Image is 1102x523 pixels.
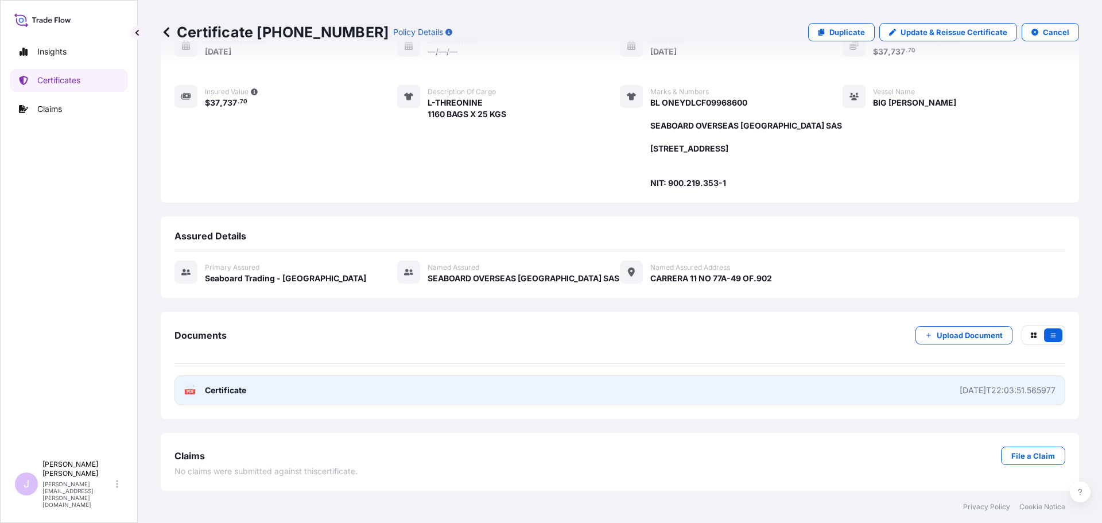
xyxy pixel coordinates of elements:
[963,502,1010,512] a: Privacy Policy
[650,263,730,272] span: Named Assured Address
[10,69,128,92] a: Certificates
[873,87,915,96] span: Vessel Name
[42,460,114,478] p: [PERSON_NAME] [PERSON_NAME]
[428,87,496,96] span: Description of cargo
[174,330,227,341] span: Documents
[1001,447,1065,465] a: File a Claim
[174,466,358,477] span: No claims were submitted against this certificate .
[901,26,1007,38] p: Update & Reissue Certificate
[24,478,29,490] span: J
[650,87,709,96] span: Marks & Numbers
[1011,450,1055,462] p: File a Claim
[42,481,114,508] p: [PERSON_NAME][EMAIL_ADDRESS][PERSON_NAME][DOMAIN_NAME]
[240,100,247,104] span: 70
[650,273,772,284] span: CARRERA 11 NO 77A-49 OF.902
[37,75,80,86] p: Certificates
[1022,23,1079,41] button: Cancel
[960,385,1056,396] div: [DATE]T22:03:51.565977
[428,273,619,284] span: SEABOARD OVERSEAS [GEOGRAPHIC_DATA] SAS
[205,273,366,284] span: Seaboard Trading - [GEOGRAPHIC_DATA]
[174,375,1065,405] a: PDFCertificate[DATE]T22:03:51.565977
[238,100,239,104] span: .
[879,23,1017,41] a: Update & Reissue Certificate
[205,99,210,107] span: $
[1019,502,1065,512] a: Cookie Notice
[873,97,956,109] span: BIG [PERSON_NAME]
[915,326,1012,344] button: Upload Document
[10,98,128,121] a: Claims
[161,23,389,41] p: Certificate [PHONE_NUMBER]
[10,40,128,63] a: Insights
[808,23,875,41] a: Duplicate
[205,263,259,272] span: Primary assured
[829,26,865,38] p: Duplicate
[205,87,249,96] span: Insured Value
[210,99,220,107] span: 37
[223,99,237,107] span: 737
[37,103,62,115] p: Claims
[174,230,246,242] span: Assured Details
[393,26,443,38] p: Policy Details
[937,330,1003,341] p: Upload Document
[650,97,842,189] span: BL ONEYDLCF09968600 SEABOARD OVERSEAS [GEOGRAPHIC_DATA] SAS [STREET_ADDRESS] NIT: 900.219.353-1
[174,450,205,462] span: Claims
[187,390,194,394] text: PDF
[1043,26,1069,38] p: Cancel
[428,263,479,272] span: Named Assured
[428,97,506,120] span: L-THREONINE 1160 BAGS X 25 KGS
[220,99,223,107] span: ,
[37,46,67,57] p: Insights
[205,385,246,396] span: Certificate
